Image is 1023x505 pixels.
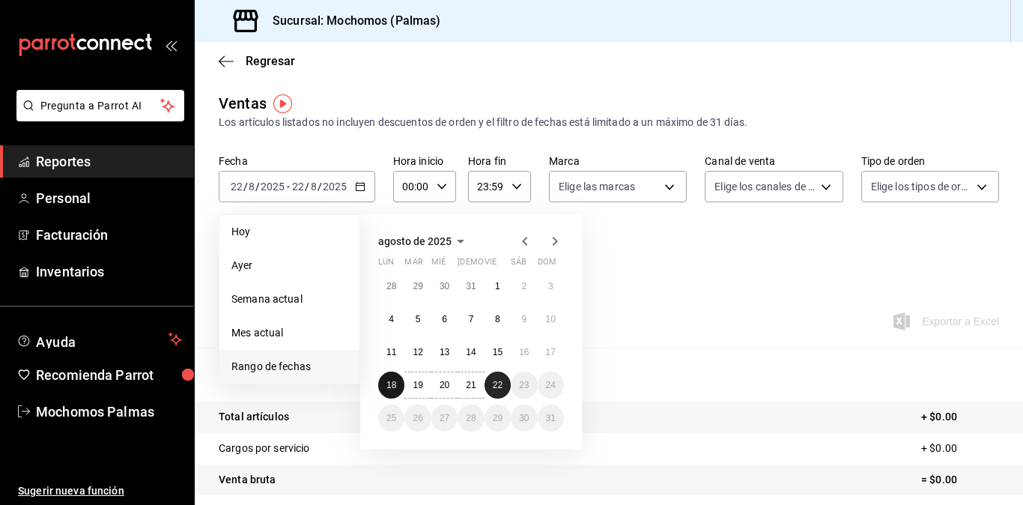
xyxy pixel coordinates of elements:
button: 31 de agosto de 2025 [538,405,564,432]
span: agosto de 2025 [378,235,452,247]
abbr: 12 de agosto de 2025 [413,347,422,357]
button: 15 de agosto de 2025 [485,339,511,366]
span: Sugerir nueva función [18,483,182,499]
span: / [318,181,322,193]
abbr: 14 de agosto de 2025 [466,347,476,357]
p: = $0.00 [921,472,999,488]
label: Tipo de orden [861,156,999,166]
span: / [305,181,309,193]
button: 24 de agosto de 2025 [538,372,564,399]
img: Tooltip marker [273,94,292,113]
button: 13 de agosto de 2025 [431,339,458,366]
button: 27 de agosto de 2025 [431,405,458,432]
abbr: 16 de agosto de 2025 [519,347,529,357]
button: agosto de 2025 [378,232,470,250]
abbr: 8 de agosto de 2025 [495,314,500,324]
abbr: 15 de agosto de 2025 [493,347,503,357]
span: / [255,181,260,193]
div: Los artículos listados no incluyen descuentos de orden y el filtro de fechas está limitado a un m... [219,115,999,130]
button: 28 de julio de 2025 [378,273,404,300]
abbr: lunes [378,257,394,273]
abbr: sábado [511,257,526,273]
span: Ayuda [36,330,163,348]
button: 14 de agosto de 2025 [458,339,484,366]
abbr: jueves [458,257,546,273]
label: Canal de venta [705,156,843,166]
abbr: 20 de agosto de 2025 [440,380,449,390]
abbr: 27 de agosto de 2025 [440,413,449,423]
abbr: 28 de agosto de 2025 [466,413,476,423]
span: Facturación [36,225,182,245]
h3: Sucursal: Mochomos (Palmas) [261,12,441,30]
button: 22 de agosto de 2025 [485,372,511,399]
abbr: 29 de agosto de 2025 [493,413,503,423]
span: Mes actual [231,325,347,341]
abbr: 7 de agosto de 2025 [469,314,474,324]
button: 16 de agosto de 2025 [511,339,537,366]
abbr: 21 de agosto de 2025 [466,380,476,390]
button: 9 de agosto de 2025 [511,306,537,333]
abbr: 18 de agosto de 2025 [386,380,396,390]
button: 5 de agosto de 2025 [404,306,431,333]
button: 29 de agosto de 2025 [485,405,511,432]
abbr: 10 de agosto de 2025 [546,314,556,324]
abbr: 3 de agosto de 2025 [548,281,553,291]
span: Personal [36,188,182,208]
abbr: 28 de julio de 2025 [386,281,396,291]
button: 30 de julio de 2025 [431,273,458,300]
button: 8 de agosto de 2025 [485,306,511,333]
input: -- [230,181,243,193]
abbr: domingo [538,257,556,273]
button: 7 de agosto de 2025 [458,306,484,333]
label: Fecha [219,156,375,166]
input: -- [248,181,255,193]
button: 18 de agosto de 2025 [378,372,404,399]
abbr: 29 de julio de 2025 [413,281,422,291]
a: Pregunta a Parrot AI [10,109,184,124]
abbr: 31 de julio de 2025 [466,281,476,291]
span: Hoy [231,224,347,240]
input: ---- [322,181,347,193]
button: 3 de agosto de 2025 [538,273,564,300]
span: Regresar [246,54,295,68]
abbr: 5 de agosto de 2025 [416,314,421,324]
label: Hora inicio [393,156,456,166]
button: 19 de agosto de 2025 [404,372,431,399]
span: - [287,181,290,193]
span: Rango de fechas [231,359,347,375]
abbr: viernes [485,257,497,273]
button: 26 de agosto de 2025 [404,405,431,432]
span: / [243,181,248,193]
label: Hora fin [468,156,531,166]
p: Cargos por servicio [219,441,310,456]
p: + $0.00 [921,409,999,425]
abbr: 13 de agosto de 2025 [440,347,449,357]
abbr: 30 de agosto de 2025 [519,413,529,423]
button: 29 de julio de 2025 [404,273,431,300]
abbr: 30 de julio de 2025 [440,281,449,291]
button: 6 de agosto de 2025 [431,306,458,333]
button: 23 de agosto de 2025 [511,372,537,399]
button: open_drawer_menu [165,39,177,51]
span: Semana actual [231,291,347,307]
abbr: 23 de agosto de 2025 [519,380,529,390]
span: Reportes [36,151,182,172]
span: Elige las marcas [559,179,635,194]
button: 21 de agosto de 2025 [458,372,484,399]
button: 31 de julio de 2025 [458,273,484,300]
abbr: 22 de agosto de 2025 [493,380,503,390]
abbr: miércoles [431,257,446,273]
button: 28 de agosto de 2025 [458,405,484,432]
abbr: 2 de agosto de 2025 [521,281,526,291]
p: Venta bruta [219,472,276,488]
button: Regresar [219,54,295,68]
abbr: 26 de agosto de 2025 [413,413,422,423]
abbr: 9 de agosto de 2025 [521,314,526,324]
abbr: 4 de agosto de 2025 [389,314,394,324]
button: 11 de agosto de 2025 [378,339,404,366]
input: ---- [260,181,285,193]
abbr: 19 de agosto de 2025 [413,380,422,390]
span: Recomienda Parrot [36,365,182,385]
div: Ventas [219,92,267,115]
